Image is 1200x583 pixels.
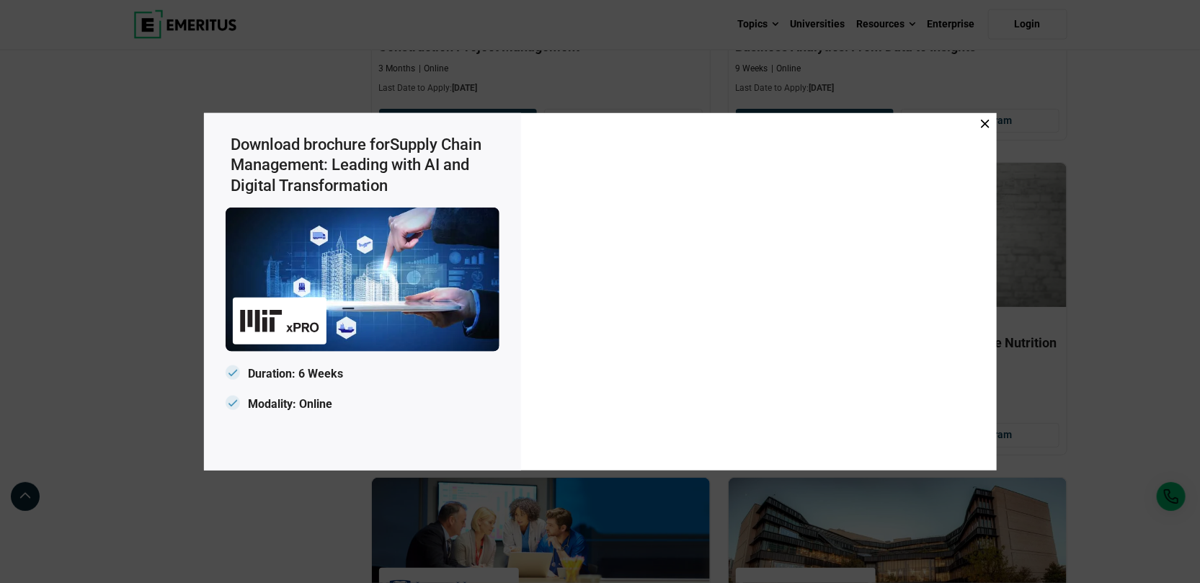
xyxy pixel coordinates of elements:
[231,135,482,194] span: Supply Chain Management: Leading with AI and Digital Transformation
[240,305,319,337] img: Emeritus
[231,134,499,196] h3: Download brochure for
[226,208,499,352] img: Emeritus
[226,393,499,415] p: Modality: Online
[528,120,990,458] iframe: Download Brochure
[226,363,499,386] p: Duration: 6 Weeks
